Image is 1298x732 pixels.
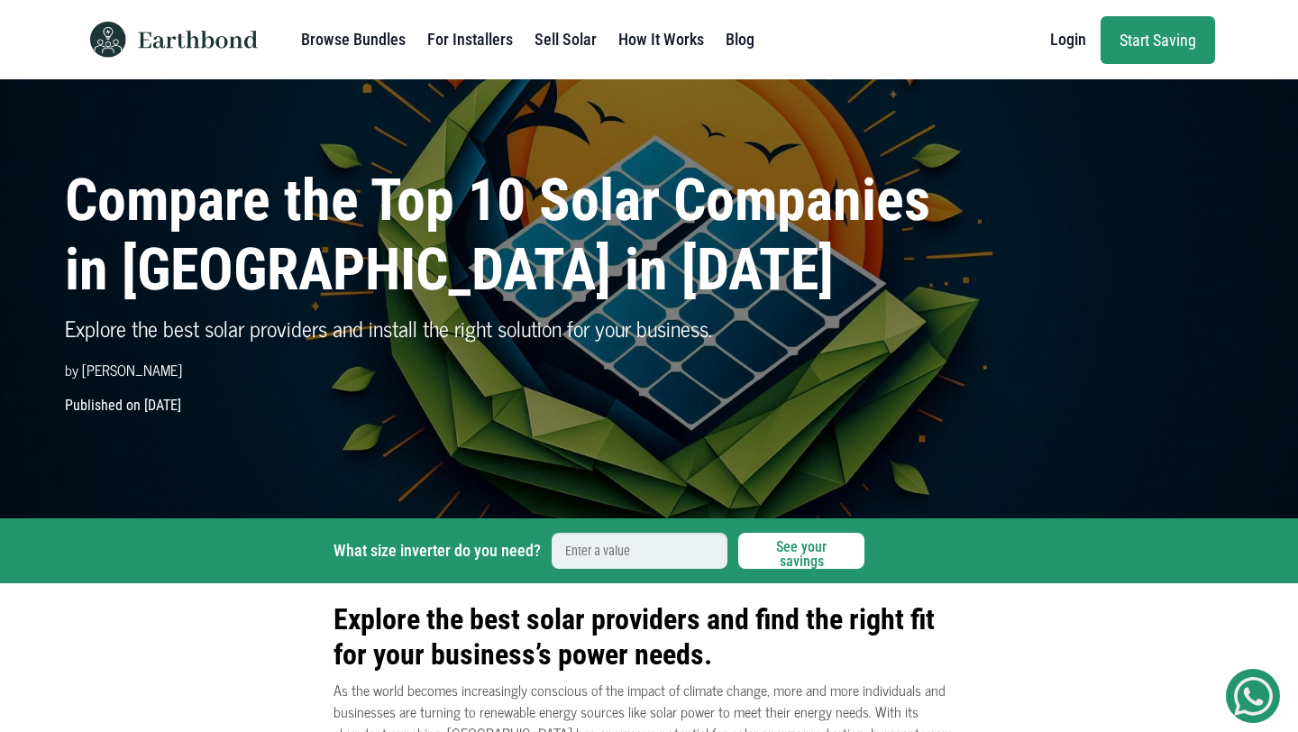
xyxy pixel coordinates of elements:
[334,540,541,562] label: What size inverter do you need?
[54,395,1244,416] p: Published on [DATE]
[535,22,597,58] a: Sell Solar
[334,602,935,671] b: Explore the best solar providers and find the right fit for your business’s power needs.
[301,22,406,58] a: Browse Bundles
[726,22,754,58] a: Blog
[65,167,936,306] h1: Compare the Top 10 Solar Companies in [GEOGRAPHIC_DATA] in [DATE]
[1050,22,1086,58] a: Login
[1101,16,1215,64] a: Start Saving
[138,31,258,49] img: Earthbond text logo
[83,7,258,72] a: Earthbond icon logo Earthbond text logo
[427,22,513,58] a: For Installers
[738,533,864,569] button: See your savings
[83,22,133,58] img: Earthbond icon logo
[65,359,936,380] p: by [PERSON_NAME]
[1234,677,1273,716] img: Get Started On Earthbond Via Whatsapp
[552,533,727,569] input: Enter a value
[618,22,704,58] a: How It Works
[65,312,936,344] p: Explore the best solar providers and install the right solution for your business.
